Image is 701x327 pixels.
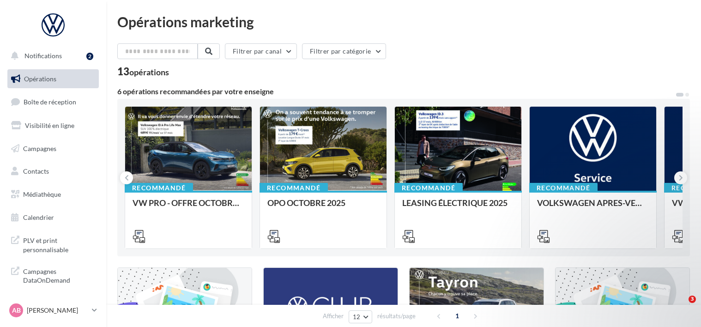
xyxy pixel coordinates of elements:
[670,296,692,318] iframe: Intercom live chat
[23,167,49,175] span: Contacts
[450,309,465,323] span: 1
[23,190,61,198] span: Médiathèque
[23,144,56,152] span: Campagnes
[6,208,101,227] a: Calendrier
[225,43,297,59] button: Filtrer par canal
[23,265,95,285] span: Campagnes DataOnDemand
[25,121,74,129] span: Visibilité en ligne
[6,92,101,112] a: Boîte de réception
[6,185,101,204] a: Médiathèque
[86,53,93,60] div: 2
[7,302,99,319] a: AB [PERSON_NAME]
[6,69,101,89] a: Opérations
[6,46,97,66] button: Notifications 2
[12,306,21,315] span: AB
[537,198,649,217] div: VOLKSWAGEN APRES-VENTE
[27,306,88,315] p: [PERSON_NAME]
[24,75,56,83] span: Opérations
[394,183,463,193] div: Recommandé
[23,213,54,221] span: Calendrier
[267,198,379,217] div: OPO OCTOBRE 2025
[24,98,76,106] span: Boîte de réception
[125,183,193,193] div: Recommandé
[529,183,598,193] div: Recommandé
[117,88,675,95] div: 6 opérations recommandées par votre enseigne
[689,296,696,303] span: 3
[24,52,62,60] span: Notifications
[402,198,514,217] div: LEASING ÉLECTRIQUE 2025
[23,234,95,254] span: PLV et print personnalisable
[133,198,244,217] div: VW PRO - OFFRE OCTOBRE 25
[349,310,372,323] button: 12
[6,230,101,258] a: PLV et print personnalisable
[117,67,169,77] div: 13
[6,162,101,181] a: Contacts
[6,139,101,158] a: Campagnes
[323,312,344,321] span: Afficher
[117,15,690,29] div: Opérations marketing
[302,43,386,59] button: Filtrer par catégorie
[260,183,328,193] div: Recommandé
[377,312,416,321] span: résultats/page
[6,261,101,289] a: Campagnes DataOnDemand
[129,68,169,76] div: opérations
[353,313,361,321] span: 12
[6,116,101,135] a: Visibilité en ligne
